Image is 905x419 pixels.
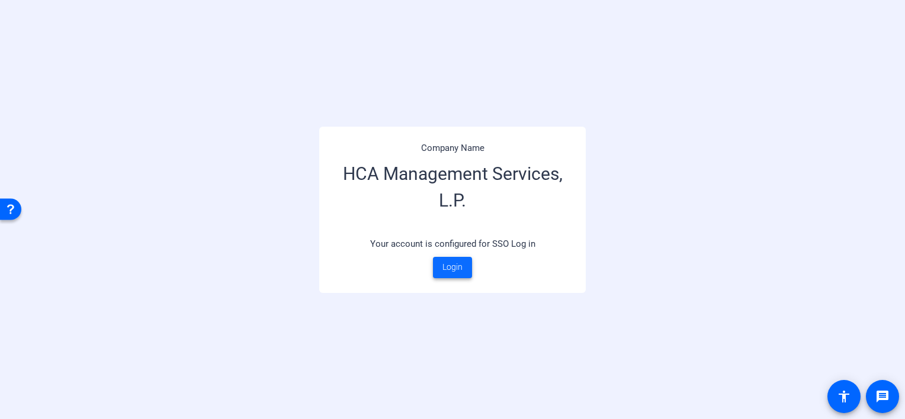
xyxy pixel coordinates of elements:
[837,389,851,404] mat-icon: accessibility
[334,231,571,257] p: Your account is configured for SSO Log in
[875,389,890,404] mat-icon: message
[334,154,571,231] h3: HCA Management Services, L.P.
[334,141,571,155] p: Company Name
[433,257,472,278] a: Login
[442,261,463,273] span: Login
